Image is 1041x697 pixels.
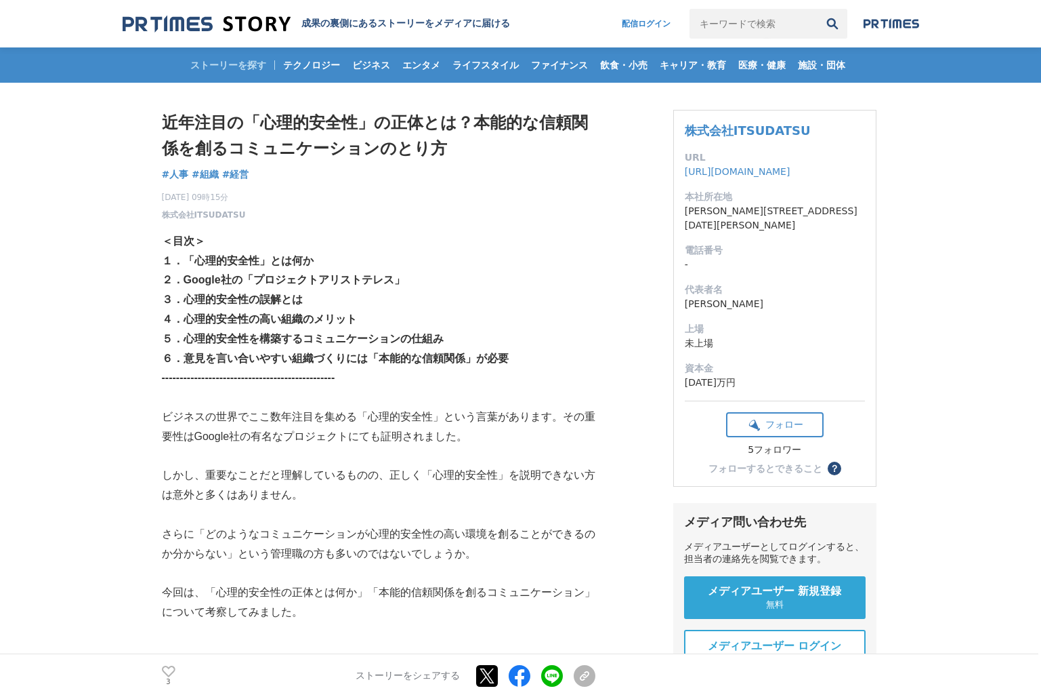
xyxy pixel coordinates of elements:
span: #人事 [162,168,189,180]
p: さらに「どのようなコミュニケーションが心理的安全性の高い環境を創ることができるのか分からない」という管理職の方も多いのではないでしょうか。 [162,525,595,564]
dt: 上場 [685,322,865,336]
strong: ＜目次＞ [162,235,205,247]
button: 検索 [817,9,847,39]
img: prtimes [864,18,919,29]
dd: [PERSON_NAME] [685,297,865,311]
dt: 電話番号 [685,243,865,258]
span: ファイナンス [526,59,593,71]
span: ライフスタイル [447,59,524,71]
dd: 未上場 [685,336,865,351]
a: 配信ログイン [608,9,684,39]
a: 医療・健康 [733,47,791,83]
span: エンタメ [397,59,446,71]
dt: 代表者名 [685,283,865,297]
a: メディアユーザー ログイン 既に登録済みの方はこちら [684,630,866,675]
div: 5フォロワー [726,444,824,456]
a: ビジネス [347,47,396,83]
strong: ６．意見を言い合いやすい組織づくりには「本能的な信頼関係」が必要 [162,353,509,364]
a: 株式会社ITSUDATSU [162,209,246,221]
span: 飲食・小売 [595,59,653,71]
a: #経営 [222,167,249,182]
a: メディアユーザー 新規登録 無料 [684,576,866,619]
strong: ５．心理的安全性を構築するコミュニケーションの仕組み [162,333,444,344]
p: しかし、重要なことだと理解しているものの、正しく「心理的安全性」を説明できない方は意外と多くはありません。 [162,466,595,505]
span: [DATE] 09時15分 [162,191,246,203]
dd: [PERSON_NAME][STREET_ADDRESS][DATE][PERSON_NAME] [685,204,865,233]
h2: 成果の裏側にあるストーリーをメディアに届ける [301,18,510,30]
span: 医療・健康 [733,59,791,71]
a: キャリア・教育 [654,47,731,83]
span: テクノロジー [278,59,345,71]
div: フォローするとできること [708,464,822,473]
button: ？ [828,462,841,475]
a: #組織 [192,167,219,182]
button: フォロー [726,412,824,437]
strong: ２．Google社の「プロジェクトアリストテレス」 [162,274,405,285]
a: 飲食・小売 [595,47,653,83]
span: #経営 [222,168,249,180]
span: メディアユーザー 新規登録 [708,584,842,599]
a: テクノロジー [278,47,345,83]
p: 3 [162,679,175,685]
span: ？ [830,464,839,473]
a: 施設・団体 [792,47,851,83]
dt: 資本金 [685,361,865,376]
a: ライフスタイル [447,47,524,83]
p: 今回は、「心理的安全性の正体とは何か」「本能的信頼関係を創るコミュニケーション」について考察してみました。 [162,583,595,622]
div: メディア問い合わせ先 [684,514,866,530]
span: 施設・団体 [792,59,851,71]
span: 無料 [766,599,784,611]
p: ビジネスの世界でここ数年注目を集める「心理的安全性」という言葉があります。その重要性はGoogle社の有名なプロジェクトにても証明されました。 [162,407,595,447]
span: メディアユーザー ログイン [708,639,842,654]
div: メディアユーザーとしてログインすると、担当者の連絡先を閲覧できます。 [684,541,866,565]
a: #人事 [162,167,189,182]
dd: - [685,258,865,272]
a: 成果の裏側にあるストーリーをメディアに届ける 成果の裏側にあるストーリーをメディアに届ける [123,15,510,33]
dt: URL [685,151,865,165]
strong: ４．心理的安全性の高い組織のメリット [162,313,357,325]
strong: ------------------------------------------------ [162,372,335,383]
p: ストーリーをシェアする [356,670,460,682]
a: ファイナンス [526,47,593,83]
input: キーワードで検索 [689,9,817,39]
h1: 近年注目の「心理的安全性」の正体とは？本能的な信頼関係を創るコミュニケーションのとり方 [162,110,595,162]
span: ビジネス [347,59,396,71]
a: エンタメ [397,47,446,83]
dt: 本社所在地 [685,190,865,204]
strong: １．「心理的安全性」とは何か [162,255,314,266]
span: #組織 [192,168,219,180]
a: [URL][DOMAIN_NAME] [685,166,790,177]
img: 成果の裏側にあるストーリーをメディアに届ける [123,15,291,33]
span: キャリア・教育 [654,59,731,71]
a: 株式会社ITSUDATSU [685,123,811,138]
dd: [DATE]万円 [685,376,865,390]
strong: ３．心理的安全性の誤解とは [162,294,303,305]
